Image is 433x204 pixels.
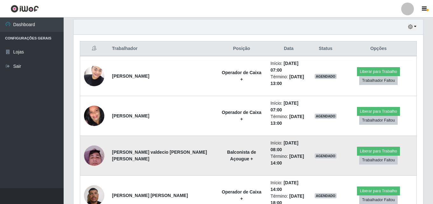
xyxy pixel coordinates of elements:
button: Trabalhador Faltou [359,116,398,125]
strong: Balconista de Açougue + [227,150,256,161]
button: Trabalhador Faltou [359,76,398,85]
img: CoreUI Logo [10,5,39,13]
th: Status [311,41,341,56]
img: 1652038178579.jpeg [84,62,104,89]
th: Trabalhador [108,41,217,56]
strong: [PERSON_NAME] [PERSON_NAME] [112,193,188,198]
li: Início: [270,179,307,193]
strong: [PERSON_NAME] [112,74,149,79]
li: Início: [270,100,307,113]
span: AGENDADO [315,74,337,79]
img: 1748283755662.jpeg [84,142,104,169]
strong: [PERSON_NAME] valdecio [PERSON_NAME] [PERSON_NAME] [112,150,207,161]
li: Término: [270,74,307,87]
li: Início: [270,140,307,153]
th: Opções [340,41,416,56]
span: AGENDADO [315,153,337,158]
strong: Operador de Caixa + [222,189,262,201]
th: Data [267,41,311,56]
button: Liberar para Trabalho [357,186,400,195]
button: Trabalhador Faltou [359,156,398,165]
button: Liberar para Trabalho [357,107,400,116]
time: [DATE] 14:00 [270,180,298,192]
strong: [PERSON_NAME] [112,113,149,118]
li: Término: [270,113,307,127]
time: [DATE] 07:00 [270,61,298,73]
span: AGENDADO [315,193,337,198]
img: 1701891502546.jpeg [84,93,104,138]
strong: Operador de Caixa + [222,70,262,82]
time: [DATE] 07:00 [270,101,298,112]
strong: Operador de Caixa + [222,110,262,122]
li: Início: [270,60,307,74]
th: Posição [217,41,267,56]
time: [DATE] 08:00 [270,140,298,152]
li: Término: [270,153,307,166]
span: AGENDADO [315,114,337,119]
button: Liberar para Trabalho [357,67,400,76]
button: Liberar para Trabalho [357,147,400,156]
